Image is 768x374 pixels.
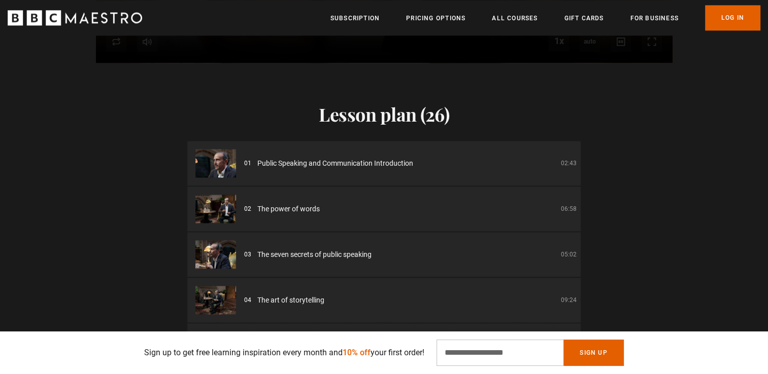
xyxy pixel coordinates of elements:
[187,103,581,125] h2: Lesson plan (26)
[492,13,538,23] a: All Courses
[630,13,678,23] a: For business
[330,5,760,30] nav: Primary
[406,13,465,23] a: Pricing Options
[257,295,324,306] span: The art of storytelling
[244,204,251,213] p: 02
[561,159,577,168] p: 02:43
[244,159,251,168] p: 01
[561,204,577,213] p: 06:58
[257,204,320,214] span: The power of words
[144,347,424,359] p: Sign up to get free learning inspiration every month and your first order!
[257,158,413,169] span: Public Speaking and Communication Introduction
[561,250,577,259] p: 05:02
[705,5,760,30] a: Log In
[8,10,142,25] svg: BBC Maestro
[244,250,251,259] p: 03
[564,13,604,23] a: Gift Cards
[244,295,251,305] p: 04
[561,295,577,305] p: 09:24
[330,13,380,23] a: Subscription
[257,249,372,260] span: The seven secrets of public speaking
[343,348,371,357] span: 10% off
[563,340,623,366] button: Sign Up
